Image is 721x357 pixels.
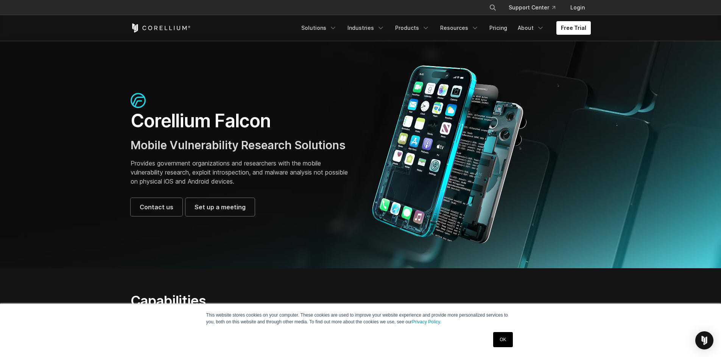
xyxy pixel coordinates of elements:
span: Mobile Vulnerability Research Solutions [131,138,346,152]
span: Set up a meeting [195,202,246,212]
a: Corellium Home [131,23,191,32]
a: About [513,21,549,35]
span: Contact us [140,202,173,212]
p: Provides government organizations and researchers with the mobile vulnerability research, exploit... [131,159,353,186]
div: Open Intercom Messenger [695,331,713,349]
a: Privacy Policy. [412,319,441,325]
h1: Corellium Falcon [131,110,353,132]
a: Free Trial [556,21,591,35]
a: Support Center [503,1,561,14]
img: falcon-icon [131,93,146,108]
a: OK [493,332,512,347]
a: Login [564,1,591,14]
div: Navigation Menu [297,21,591,35]
a: Resources [436,21,483,35]
a: Contact us [131,198,182,216]
p: This website stores cookies on your computer. These cookies are used to improve your website expe... [206,312,515,325]
a: Solutions [297,21,341,35]
a: Pricing [485,21,512,35]
div: Navigation Menu [480,1,591,14]
img: Corellium_Falcon Hero 1 [368,65,531,244]
button: Search [486,1,500,14]
a: Industries [343,21,389,35]
a: Products [391,21,434,35]
h2: Capabilities [131,292,432,309]
a: Set up a meeting [185,198,255,216]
